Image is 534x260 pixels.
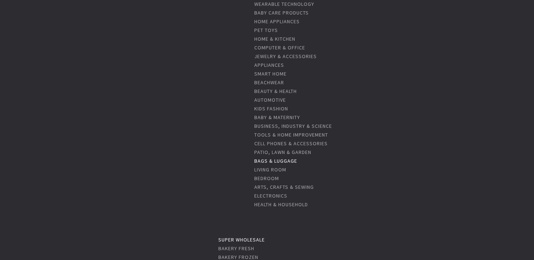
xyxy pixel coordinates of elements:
a: Living room [254,166,286,173]
a: Beauty & Health [254,88,297,94]
a: Pet Toys [254,27,278,33]
a: Smart Home [254,70,287,77]
a: Tools & Home Improvement [254,131,328,138]
a: Kids Fashion [254,105,288,112]
a: Patio, Lawn & Garden [254,149,311,155]
a: Home Appliances [254,18,300,25]
a: Baby care Products [254,9,309,16]
a: Bags & Luggage [254,158,297,164]
a: Electronics [254,192,287,199]
a: Beachwear [254,79,284,86]
a: Jewelry & Accessories [254,53,317,60]
a: Computer & Office [254,44,305,51]
a: Automotive [254,97,286,103]
a: Super Wholesale [218,236,265,243]
a: Appliances [254,62,284,68]
a: Arts, Crafts & Sewing [254,184,314,190]
a: Cell Phones & Accessories [254,140,328,147]
a: Bakery Fresh [218,245,254,252]
a: Wearable Technology [254,1,314,7]
a: Health & Household [254,201,308,208]
a: Home & Kitchen [254,36,295,42]
a: Business, Industry & Science [254,123,332,129]
a: Baby & Maternity [254,114,300,121]
a: Bedroom [254,175,279,182]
